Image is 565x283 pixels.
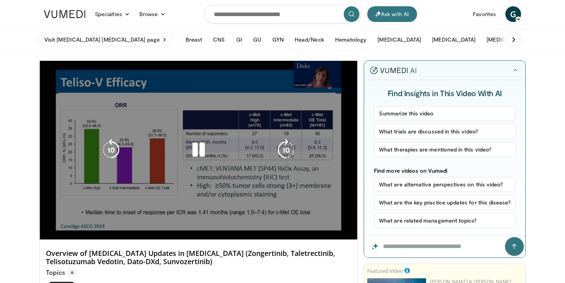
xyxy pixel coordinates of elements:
[505,6,521,22] a: G
[373,32,426,47] button: [MEDICAL_DATA]
[68,268,77,276] span: 6
[374,106,516,121] button: Summarize this video
[374,124,516,139] button: What trials are discussed in this video?
[482,32,535,47] button: [MEDICAL_DATA]
[367,6,417,22] button: Ask with AI
[46,268,77,276] p: Topics
[39,33,173,46] a: Visit [MEDICAL_DATA] [MEDICAL_DATA] page
[135,6,171,22] a: Browse
[208,32,230,47] button: CNS
[268,32,288,47] button: GYN
[370,66,416,74] img: vumedi-ai-logo.v2.svg
[330,32,372,47] button: Hematology
[374,167,516,174] p: Find more videos on Vumedi
[290,32,329,47] button: Head/Neck
[374,195,516,210] button: What are the key practice updates for this disease?
[468,6,501,22] a: Favorites
[46,249,351,266] h4: Overview of [MEDICAL_DATA] Updates in [MEDICAL_DATA] (Zongertinib, Taletrectinib, Telisotuzumab V...
[248,32,266,47] button: GU
[367,267,403,274] small: Featured Video
[374,88,516,98] h4: Find Insights in This Video With AI
[374,177,516,192] button: What are alternative perspectives on this video?
[40,61,357,240] video-js: Video Player
[427,32,480,47] button: [MEDICAL_DATA]
[44,10,86,18] img: VuMedi Logo
[364,236,525,257] input: Question for the AI
[90,6,135,22] a: Specialties
[374,213,516,228] button: What are related management topics?
[231,32,247,47] button: GI
[374,142,516,157] button: What therapies are mentioned in this video?
[181,32,207,47] button: Breast
[204,5,361,24] input: Search topics, interventions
